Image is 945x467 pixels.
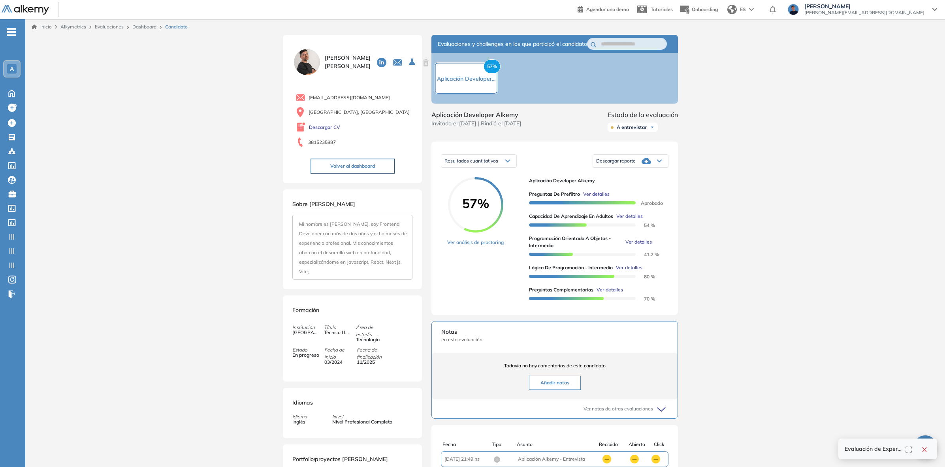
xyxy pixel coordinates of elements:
span: Nivel [332,413,392,420]
span: Evaluaciones y challenges en los que participó el candidato [438,40,587,48]
span: Estado [292,346,324,354]
button: Onboarding [679,1,718,18]
span: Inglés [292,418,307,425]
span: Notas [441,328,668,336]
a: Ver análisis de proctoring [447,239,504,246]
span: Fecha de inicio [324,346,356,361]
span: 03/2024 [324,359,351,366]
span: 57% [448,197,503,210]
span: ES [740,6,746,13]
span: En progreso [292,352,319,359]
span: Aplicación Developer... [437,75,495,82]
a: Agendar una demo [578,4,629,13]
span: Título [324,324,356,331]
span: en esta evaluación [441,336,668,343]
span: Lógica de Programación - Intermedio [529,264,613,271]
span: Invitado el [DATE] | Rindió el [DATE] [431,119,521,128]
button: Ver detalles [593,286,623,293]
button: close [918,443,931,454]
span: Programación Orientada a Objetos - Intermedio [529,235,622,249]
div: Fecha [442,441,492,448]
img: Logo [2,5,49,15]
div: Recibido [593,441,624,448]
a: Evaluaciones [95,24,124,30]
span: Aplicación Alkemy - Entrevista [518,456,591,463]
span: Nivel Profesional Completo [332,418,392,425]
div: Click [649,441,668,448]
span: Ver detalles [616,213,643,220]
img: PROFILE_MENU_LOGO_USER [292,47,322,77]
span: Capacidad de Aprendizaje en Adultos [529,213,613,220]
span: Onboarding [692,6,718,12]
button: Ver detalles [622,238,652,246]
a: Dashboard [132,24,156,30]
span: expand [905,446,912,453]
span: Preguntas de Prefiltro [529,191,580,198]
h4: Evaluación de Experiencia [845,446,902,452]
span: Área de estudio [356,324,388,338]
img: Ícono de flecha [650,125,655,130]
button: Seleccione la evaluación activa [406,55,420,69]
a: Inicio [32,23,52,30]
span: Ver detalles [583,191,610,198]
span: [DATE] 21:49 hs [444,456,493,463]
span: Mi nombre es [PERSON_NAME], soy Frontend Developer con más de dos años y ocho meses de experienci... [299,221,407,274]
span: Ver detalles [616,264,642,271]
span: 54 % [634,222,655,228]
span: 41.2 % [634,251,659,257]
span: Candidato [165,23,188,30]
a: Descargar CV [309,124,340,131]
span: 11/2025 [357,359,384,366]
img: arrow [749,8,754,11]
span: Institución [292,324,324,331]
img: world [727,5,737,14]
span: [PERSON_NAME] [PERSON_NAME] [325,54,371,70]
span: Formación [292,306,319,314]
span: Aplicación Developer Alkemy [431,110,521,119]
span: Descargar reporte [596,158,636,164]
button: Añadir notas [529,376,581,390]
span: 80 % [634,274,655,280]
button: expand [902,443,915,454]
span: 70 % [634,296,655,302]
button: Ver detalles [613,264,642,271]
span: [EMAIL_ADDRESS][DOMAIN_NAME] [309,94,390,101]
span: Todavía no hay comentarios de este candidato [441,362,668,369]
span: Técnico Universitario en Programación [324,329,351,336]
span: Idioma [292,413,307,420]
div: Tipo [492,441,517,448]
span: Sobre [PERSON_NAME] [292,200,355,208]
i: - [7,31,16,33]
span: Tecnología [356,336,383,343]
span: close [921,446,928,453]
span: Ver detalles [625,238,652,246]
span: A entrevistar [617,124,647,130]
span: Tutoriales [651,6,673,12]
div: Asunto [517,441,591,448]
span: Idiomas [292,399,313,406]
span: Aprobado [634,200,663,206]
span: Ver detalles [597,286,623,293]
span: Ver notas de otras evaluaciones [584,405,653,412]
button: Ver detalles [580,191,610,198]
div: Abierto [624,441,649,448]
span: [GEOGRAPHIC_DATA], [GEOGRAPHIC_DATA] [309,109,410,116]
span: Estado de la evaluación [608,110,678,119]
button: Volver al dashboard [311,159,395,174]
span: Portfolio/proyectos [PERSON_NAME] [292,456,388,463]
span: A [10,66,14,72]
span: [PERSON_NAME] [804,3,924,9]
span: [PERSON_NAME][EMAIL_ADDRESS][DOMAIN_NAME] [804,9,924,16]
span: 57% [484,59,501,74]
span: Preguntas complementarias [529,286,593,293]
span: Alkymetrics [60,24,86,30]
span: Aplicación Developer Alkemy [529,177,662,184]
span: Fecha de finalización [357,346,388,361]
button: Ver detalles [613,213,643,220]
span: 3815235887 [308,139,336,146]
span: Agendar una demo [586,6,629,12]
span: Resultados cuantitativos [444,158,498,164]
span: [GEOGRAPHIC_DATA] [292,329,319,336]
